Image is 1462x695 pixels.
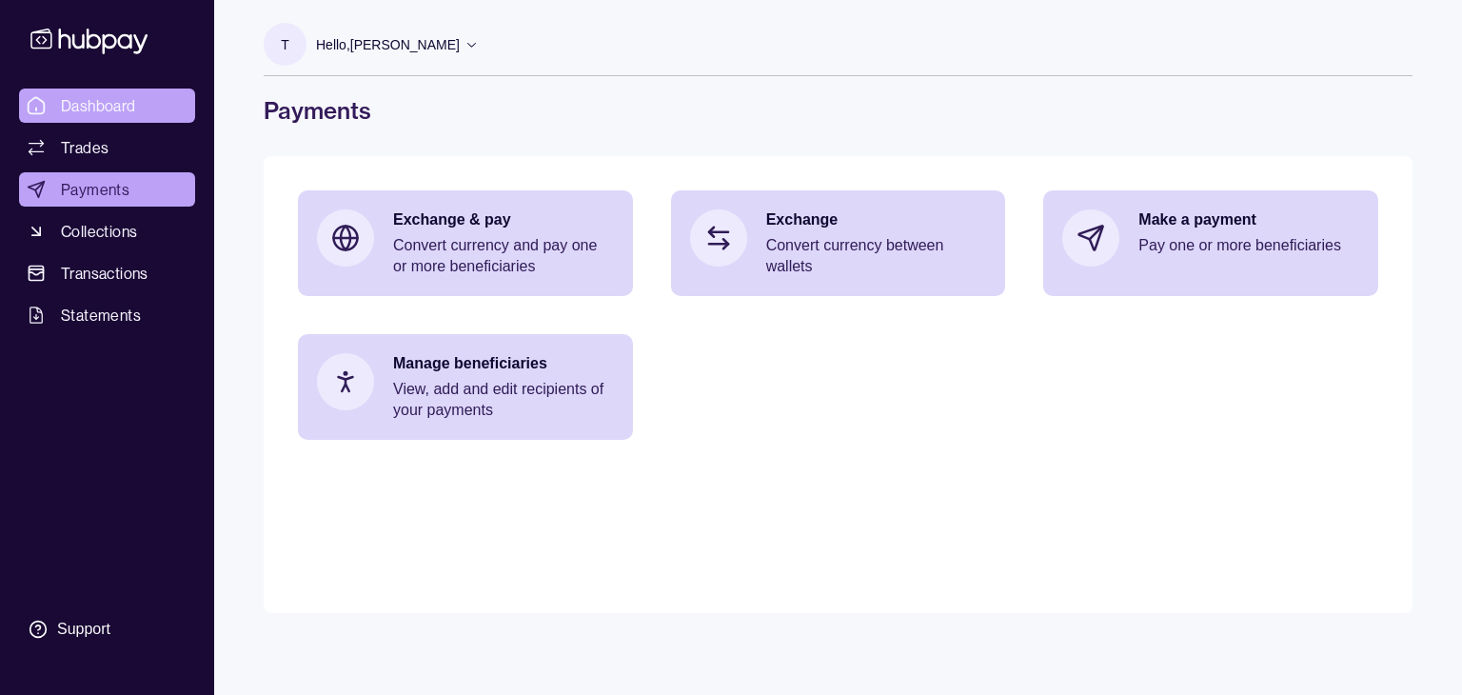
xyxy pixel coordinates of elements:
[298,334,633,440] a: Manage beneficiariesView, add and edit recipients of your payments
[1138,209,1359,230] p: Make a payment
[393,235,614,277] p: Convert currency and pay one or more beneficiaries
[1138,235,1359,256] p: Pay one or more beneficiaries
[393,379,614,421] p: View, add and edit recipients of your payments
[393,209,614,230] p: Exchange & pay
[19,298,195,332] a: Statements
[61,178,129,201] span: Payments
[19,256,195,290] a: Transactions
[61,262,148,285] span: Transactions
[766,235,987,277] p: Convert currency between wallets
[19,609,195,649] a: Support
[61,94,136,117] span: Dashboard
[19,89,195,123] a: Dashboard
[19,130,195,165] a: Trades
[19,172,195,207] a: Payments
[57,619,110,640] div: Support
[671,190,1006,296] a: ExchangeConvert currency between wallets
[281,34,289,55] p: T
[316,34,460,55] p: Hello, [PERSON_NAME]
[766,209,987,230] p: Exchange
[264,95,1413,126] h1: Payments
[61,136,109,159] span: Trades
[61,220,137,243] span: Collections
[19,214,195,248] a: Collections
[61,304,141,327] span: Statements
[1043,190,1378,286] a: Make a paymentPay one or more beneficiaries
[298,190,633,296] a: Exchange & payConvert currency and pay one or more beneficiaries
[393,353,614,374] p: Manage beneficiaries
